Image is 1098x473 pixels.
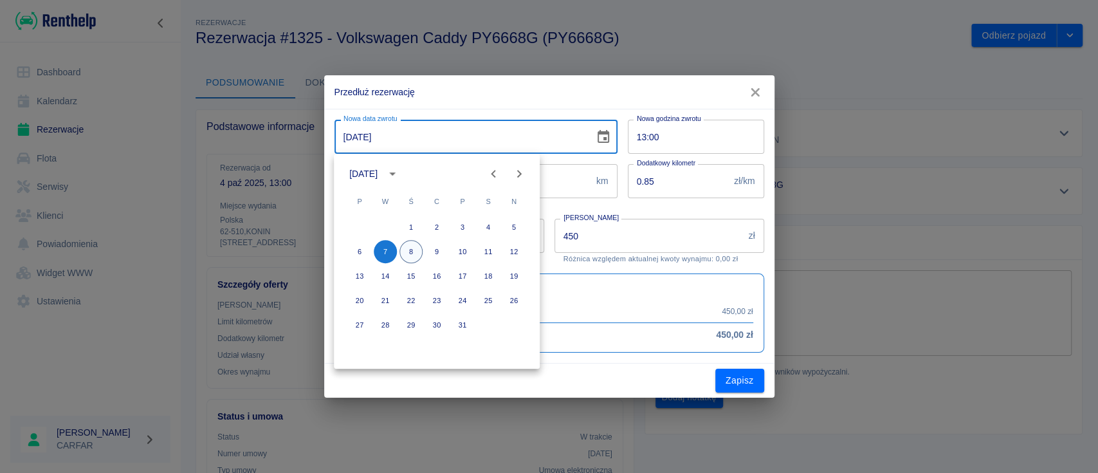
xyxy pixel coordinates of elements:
button: 23 [425,289,448,312]
input: DD-MM-YYYY [334,120,585,154]
button: 8 [399,240,423,263]
p: zł/km [734,174,755,188]
button: 24 [451,289,474,312]
button: 4 [477,216,500,239]
button: 5 [502,216,526,239]
h6: Podsumowanie [345,284,753,298]
button: 15 [399,264,423,288]
button: 31 [451,313,474,337]
button: 9 [425,240,448,263]
button: 7 [374,240,397,263]
input: hh:mm [628,120,755,154]
button: 27 [348,313,371,337]
span: sobota [477,189,500,214]
button: 13 [348,264,371,288]
span: piątek [451,189,474,214]
button: 26 [502,289,526,312]
button: Next month [506,161,532,187]
button: 12 [502,240,526,263]
button: Zapisz [715,369,764,393]
button: 29 [399,313,423,337]
button: calendar view is open, switch to year view [381,163,403,185]
span: poniedziałek [348,189,371,214]
h2: Przedłuż rezerwację [324,75,774,109]
label: Nowa data zwrotu [343,114,397,124]
button: 2 [425,216,448,239]
p: zł [748,229,755,243]
button: 19 [502,264,526,288]
label: Nowa godzina zwrotu [637,114,701,124]
button: 30 [425,313,448,337]
h6: 450,00 zł [716,328,753,342]
button: 25 [477,289,500,312]
button: 17 [451,264,474,288]
button: 28 [374,313,397,337]
button: 16 [425,264,448,288]
button: 11 [477,240,500,263]
button: 6 [348,240,371,263]
span: środa [399,189,423,214]
button: 18 [477,264,500,288]
input: Kwota wynajmu od początkowej daty, nie samego aneksu. [554,219,744,253]
button: 21 [374,289,397,312]
button: 14 [374,264,397,288]
button: 22 [399,289,423,312]
p: 450,00 zł [722,306,753,317]
span: niedziela [502,189,526,214]
div: [DATE] [349,167,378,181]
button: 10 [451,240,474,263]
span: wtorek [374,189,397,214]
span: czwartek [425,189,448,214]
p: Różnica względem aktualnej kwoty wynajmu: 0,00 zł [563,255,755,263]
button: 20 [348,289,371,312]
button: Previous month [480,161,506,187]
p: km [596,174,608,188]
label: Dodatkowy kilometr [637,158,695,168]
button: 1 [399,216,423,239]
button: Choose date, selected date is 7 paź 2025 [590,124,616,150]
label: [PERSON_NAME] [563,213,619,223]
button: 3 [451,216,474,239]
